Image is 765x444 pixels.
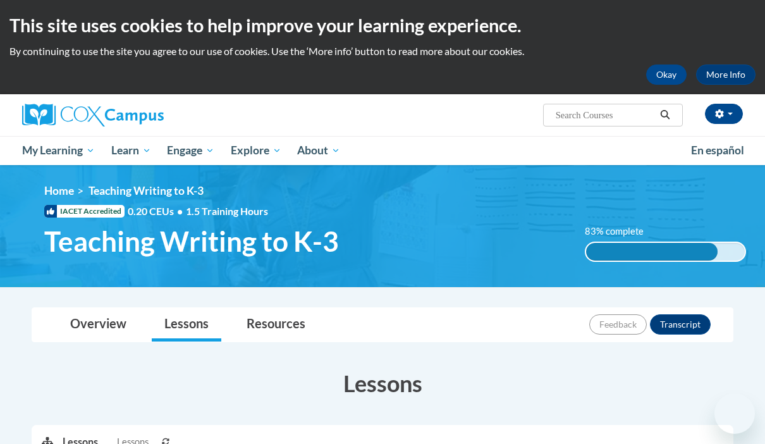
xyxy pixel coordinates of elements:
[234,308,318,342] a: Resources
[696,65,756,85] a: More Info
[13,136,752,165] div: Main menu
[152,308,221,342] a: Lessons
[44,225,339,258] span: Teaching Writing to K-3
[186,205,268,217] span: 1.5 Training Hours
[646,65,687,85] button: Okay
[585,225,658,238] label: 83% complete
[290,136,349,165] a: About
[44,205,125,218] span: IACET Accredited
[167,143,214,158] span: Engage
[9,13,756,38] h2: This site uses cookies to help improve your learning experience.
[691,144,744,157] span: En español
[128,204,186,218] span: 0.20 CEUs
[177,205,183,217] span: •
[159,136,223,165] a: Engage
[714,393,755,434] iframe: Button to launch messaging window
[586,243,718,261] div: 83% complete
[223,136,290,165] a: Explore
[22,143,95,158] span: My Learning
[650,314,711,335] button: Transcript
[705,104,743,124] button: Account Settings
[22,104,250,126] a: Cox Campus
[14,136,103,165] a: My Learning
[111,143,151,158] span: Learn
[589,314,647,335] button: Feedback
[9,44,756,58] p: By continuing to use the site you agree to our use of cookies. Use the ‘More info’ button to read...
[656,108,675,123] button: Search
[22,104,164,126] img: Cox Campus
[89,184,204,197] span: Teaching Writing to K-3
[32,367,733,399] h3: Lessons
[44,184,74,197] a: Home
[683,137,752,164] a: En español
[58,308,139,342] a: Overview
[231,143,281,158] span: Explore
[297,143,340,158] span: About
[554,108,656,123] input: Search Courses
[103,136,159,165] a: Learn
